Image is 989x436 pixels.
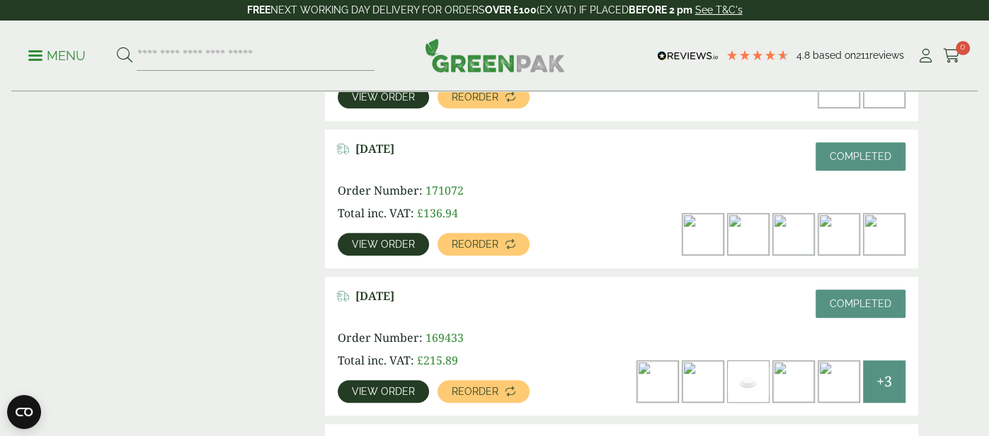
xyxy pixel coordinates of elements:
[856,50,869,61] span: 211
[338,330,423,345] span: Order Number:
[876,371,892,392] span: +3
[818,214,859,255] img: IMG_5940-Large-300x200.jpg
[943,49,961,63] i: Cart
[425,183,464,198] span: 171072
[943,45,961,67] a: 0
[352,239,415,249] span: View order
[813,50,856,61] span: Based on
[355,142,394,156] span: [DATE]
[956,41,970,55] span: 0
[796,50,813,61] span: 4.8
[338,352,414,368] span: Total inc. VAT:
[864,214,905,255] img: dsc3341b-3_1-300x200.jpg
[695,4,743,16] a: See T&C's
[28,47,86,62] a: Menu
[355,289,394,303] span: [DATE]
[728,361,769,402] img: 12-16oz-White-Sip-Lid--300x200.jpg
[452,92,498,102] span: Reorder
[338,233,429,256] a: View order
[417,205,458,221] bdi: 136.94
[352,92,415,102] span: View order
[7,395,41,429] button: Open CMP widget
[438,233,530,256] a: Reorder
[830,298,891,309] span: Completed
[485,4,537,16] strong: OVER £100
[830,151,891,162] span: Completed
[818,361,859,402] img: 5oz-portion-pot-lid-300x184.png
[247,4,270,16] strong: FREE
[438,86,530,108] a: Reorder
[417,205,423,221] span: £
[773,361,814,402] img: 5oz-portion-pot-300x259.png
[417,352,458,368] bdi: 215.89
[728,214,769,255] img: Small-Plastic-Lid-Top-300x181.jpg
[338,86,429,108] a: View order
[682,214,724,255] img: Standard-Kraft-Clamshell-Burger-Box-with-Chicken-Burger-300x200.jpg
[452,239,498,249] span: Reorder
[917,49,934,63] i: My Account
[28,47,86,64] p: Menu
[438,380,530,403] a: Reorder
[338,205,414,221] span: Total inc. VAT:
[425,330,464,345] span: 169433
[682,361,724,402] img: 12oz_kraft_a-300x200.jpg
[657,51,719,61] img: REVIEWS.io
[869,50,904,61] span: reviews
[338,380,429,403] a: View order
[425,38,565,72] img: GreenPak Supplies
[417,352,423,368] span: £
[726,49,789,62] div: 4.79 Stars
[338,183,423,198] span: Order Number:
[773,214,814,255] img: Kraft-4oz-with-Peas-300x200.jpg
[452,386,498,396] span: Reorder
[352,386,415,396] span: View order
[637,361,678,402] img: dsc3350a_1-300x200.jpg
[629,4,692,16] strong: BEFORE 2 pm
